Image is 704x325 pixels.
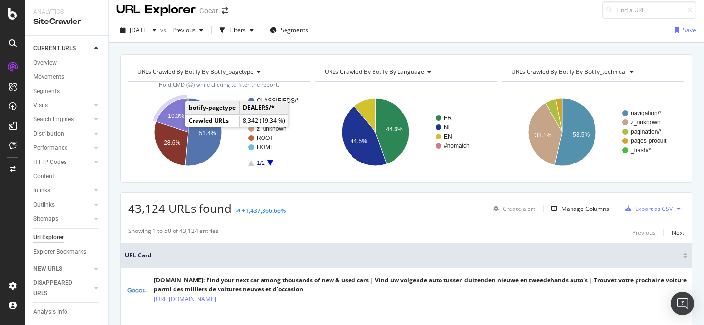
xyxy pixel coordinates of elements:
svg: A chart. [315,90,498,175]
a: Sitemaps [33,214,91,224]
button: Previous [168,23,207,38]
span: URLs Crawled By Botify By botify_pagetype [137,68,254,76]
span: Segments [281,26,308,34]
button: Next [672,227,684,238]
text: pages-produit [631,138,667,144]
a: Distribution [33,129,91,139]
text: 44.5% [351,138,367,145]
div: Filters [229,26,246,34]
text: 53.5% [573,131,590,138]
text: ROOT [257,135,274,141]
input: Find a URL [602,1,696,19]
div: DISAPPEARED URLS [33,278,83,299]
div: Open Intercom Messenger [671,292,694,315]
div: Search Engines [33,115,74,125]
div: Export as CSV [635,205,673,213]
span: vs [160,26,168,34]
a: DISAPPEARED URLS [33,278,91,299]
div: Next [672,229,684,237]
text: HOME [257,144,274,151]
div: Sitemaps [33,214,58,224]
div: Performance [33,143,67,153]
span: URLs Crawled By Botify By language [325,68,424,76]
a: Performance [33,143,91,153]
a: Explorer Bookmarks [33,247,101,257]
div: Inlinks [33,186,50,196]
span: Previous [168,26,196,34]
text: FR [444,115,452,121]
div: Content [33,171,54,182]
a: Movements [33,72,101,82]
div: SiteCrawler [33,16,100,27]
svg: A chart. [128,90,310,175]
div: Manage Columns [561,205,609,213]
div: URL Explorer [116,1,196,18]
a: Analysis Info [33,307,101,317]
button: Previous [632,227,656,238]
button: Save [671,23,696,38]
td: botify-pagetype [185,101,240,114]
button: Segments [266,23,312,38]
div: Visits [33,100,48,111]
text: 51.4% [199,130,216,137]
div: Segments [33,86,60,96]
button: [DATE] [116,23,160,38]
div: Url Explorer [33,232,64,243]
span: URLs Crawled By Botify By botify_technical [511,68,627,76]
button: Export as CSV [621,201,673,216]
div: Movements [33,72,64,82]
text: 19.3% [168,113,184,119]
div: Gocar [199,6,218,16]
text: 38.1% [535,132,552,139]
a: NEW URLS [33,264,91,274]
td: DEALERS/* [240,101,289,114]
button: Manage Columns [548,203,609,214]
text: z_unknown [631,119,660,126]
a: Overview [33,58,101,68]
div: NEW URLS [33,264,62,274]
span: Hold CMD (⌘) while clicking to filter the report. [159,81,279,88]
div: +1,437,366.66% [242,207,286,215]
a: Search Engines [33,115,91,125]
a: Url Explorer [33,232,101,243]
a: [URL][DOMAIN_NAME] [154,294,216,304]
div: Outlinks [33,200,55,210]
div: Showing 1 to 50 of 43,124 entries [128,227,219,238]
h4: URLs Crawled By Botify By botify_technical [509,64,676,80]
text: CLASSIFIEDS/* [257,97,299,104]
div: Distribution [33,129,64,139]
text: pagination/* [631,128,662,135]
div: arrow-right-arrow-left [222,7,228,14]
svg: A chart. [502,90,684,175]
button: Create alert [489,201,535,216]
div: Analysis Info [33,307,67,317]
text: #nomatch [444,142,470,149]
div: Previous [632,229,656,237]
h4: URLs Crawled By Botify By language [323,64,489,80]
a: Content [33,171,101,182]
text: 44.6% [386,126,402,133]
div: HTTP Codes [33,157,66,167]
div: Explorer Bookmarks [33,247,86,257]
text: 1/2 [257,160,265,166]
text: EN [444,133,452,140]
td: 8,342 (19.34 %) [240,115,289,127]
a: Outlinks [33,200,91,210]
div: CURRENT URLS [33,44,76,54]
div: [DOMAIN_NAME]: Find your next car among thousands of new & used cars | Vind uw volgende auto tuss... [154,276,688,294]
text: z_unknown [257,125,286,132]
span: 2025 Sep. 9th [130,26,149,34]
span: 43,124 URLs found [128,200,232,216]
div: Create alert [503,205,535,213]
a: HTTP Codes [33,157,91,167]
a: Segments [33,86,101,96]
div: Overview [33,58,57,68]
text: NL [444,124,452,131]
button: Filters [216,23,258,38]
span: URL Card [125,251,681,260]
a: Inlinks [33,186,91,196]
div: Save [683,26,696,34]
